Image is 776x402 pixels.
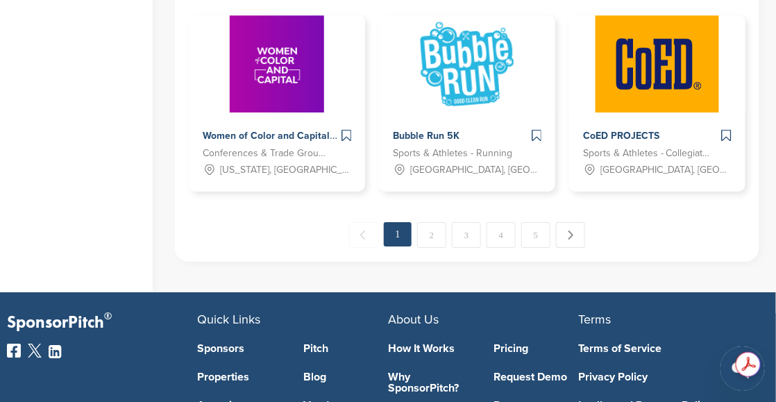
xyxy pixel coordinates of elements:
span: [GEOGRAPHIC_DATA], [GEOGRAPHIC_DATA], [GEOGRAPHIC_DATA], [GEOGRAPHIC_DATA], [GEOGRAPHIC_DATA], [G... [410,162,541,178]
a: Next → [556,222,585,248]
a: Blog [303,371,388,383]
iframe: Button to launch messaging window [720,346,765,391]
em: 1 [384,222,412,246]
a: Sponsorpitch & Bubble Run 5K Bubble Run 5K Sports & Athletes - Running [GEOGRAPHIC_DATA], [GEOGRA... [379,15,555,192]
span: [US_STATE], [GEOGRAPHIC_DATA], [US_STATE][GEOGRAPHIC_DATA], [GEOGRAPHIC_DATA] [220,162,351,178]
a: Pitch [303,343,388,354]
a: Privacy Policy [579,371,749,383]
span: Sports & Athletes - Running [393,146,512,161]
img: Sponsorpitch & CoED PROJECTS [596,15,719,112]
a: Sponsors [198,343,282,354]
span: CoED PROJECTS [583,130,659,142]
a: 2 [417,222,446,248]
span: ® [104,308,112,325]
a: Request Demo [494,371,578,383]
a: Why SponsorPitch? [388,371,473,394]
span: ← Previous [349,222,378,248]
a: 4 [487,222,516,248]
span: Conferences & Trade Groups - Finance [203,146,330,161]
img: Sponsorpitch & Bubble Run 5K [419,15,516,112]
a: Sponsorpitch & CoED PROJECTS CoED PROJECTS Sports & Athletes - Collegiate Athletics [GEOGRAPHIC_D... [569,15,745,192]
a: Sponsorpitch & Women of Color and Capital Women of Color and Capital Conferences & Trade Groups -... [189,15,365,192]
a: How It Works [388,343,473,354]
span: [GEOGRAPHIC_DATA], [GEOGRAPHIC_DATA], [US_STATE][GEOGRAPHIC_DATA], [GEOGRAPHIC_DATA], [GEOGRAPHIC... [600,162,732,178]
a: Properties [198,371,282,383]
img: Sponsorpitch & Women of Color and Capital [230,15,323,112]
span: Quick Links [198,312,261,327]
p: SponsorPitch [7,313,198,333]
span: Sports & Athletes - Collegiate Athletics [583,146,711,161]
a: 3 [452,222,481,248]
span: Terms [579,312,611,327]
a: Terms of Service [579,343,749,354]
img: Facebook [7,344,21,358]
span: Bubble Run 5K [393,130,459,142]
a: Pricing [494,343,578,354]
span: About Us [388,312,439,327]
a: 5 [521,222,550,248]
span: Women of Color and Capital [203,130,330,142]
img: Twitter [28,344,42,358]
